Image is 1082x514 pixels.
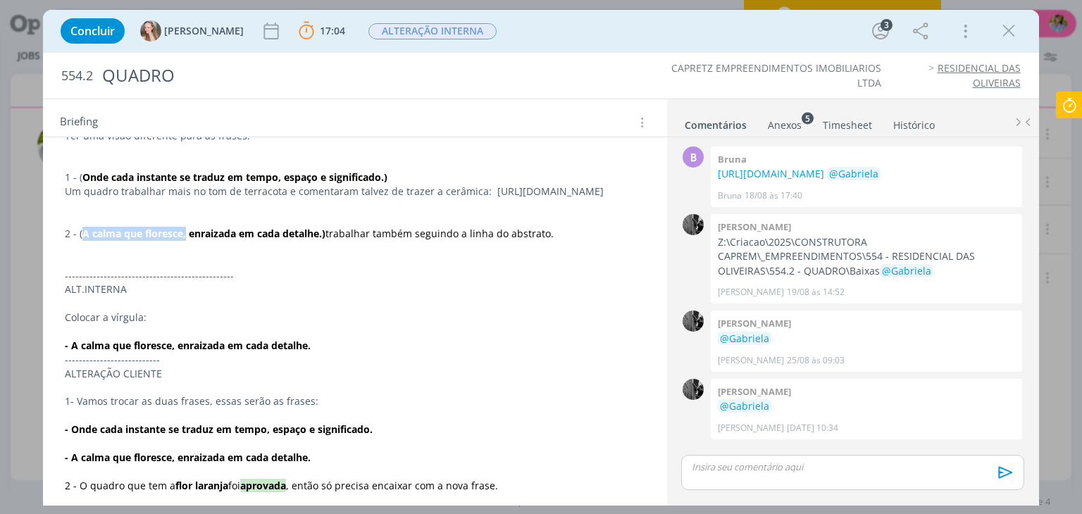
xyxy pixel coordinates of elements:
span: 17:04 [320,24,345,37]
img: P [683,379,704,400]
p: ALT.INTERNA [65,282,645,296]
span: ALTERAÇÃO INTERNA [368,23,497,39]
strong: flor laranja [175,479,228,492]
span: @Gabriela [882,264,931,277]
p: 1- Vamos trocar as duas frases, essas serão as frases: [65,394,645,408]
p: ------------------------------------------------ [65,269,645,283]
a: Histórico [893,112,935,132]
b: Bruna [718,153,747,165]
span: [PERSON_NAME] [164,26,244,36]
p: 2 - ( [65,227,645,241]
span: trabalhar também seguindo a linha do abstrato. [325,227,554,240]
span: 18/08 às 17:40 [745,189,802,202]
span: @Gabriela [720,399,769,413]
span: 554.2 [61,68,93,84]
b: [PERSON_NAME] [718,220,791,233]
button: 17:04 [295,20,349,42]
p: [PERSON_NAME] [718,422,784,434]
strong: Onde cada instante se traduz em tempo, espaço e significado.) [82,170,387,184]
strong: A calma que floresce, enraizada em cada detalhe.) [82,227,325,240]
span: foi [228,479,240,492]
button: G[PERSON_NAME] [140,20,244,42]
p: Z:\Criacao\2025\CONSTRUTORA CAPREM\_EMPREENDIMENTOS\554 - RESIDENCIAL DAS OLIVEIRAS\554.2 - QUADR... [718,235,1015,278]
span: , então só precisa encaixar com a nova frase. [286,479,498,492]
strong: - A calma que floresce, enraizada em cada detalhe. [65,451,311,464]
div: 3 [881,19,893,31]
div: dialog [43,10,1038,506]
a: Timesheet [822,112,873,132]
span: Briefing [60,113,98,132]
span: 25/08 às 09:03 [787,354,845,367]
strong: - A calma que floresce, enraizada em cada detalhe. [65,339,311,352]
div: Anexos [768,118,802,132]
span: Concluir [70,25,115,37]
p: 1 - ( [65,170,645,184]
a: [URL][DOMAIN_NAME] [718,167,824,180]
p: Um quadro trabalhar mais no tom de terracota e comentaram talvez de trazer a cerâmica: [URL][DOMA... [65,184,645,199]
img: P [683,214,704,235]
a: CAPRETZ EMPREENDIMENTOS IMOBILIARIOS LTDA [671,61,881,89]
button: 3 [869,20,892,42]
span: 2 - O quadro que tem a [65,479,175,492]
div: B [683,146,704,168]
p: Colocar a vírgula: [65,311,645,325]
span: [DATE] 10:34 [787,422,838,434]
p: [PERSON_NAME] [718,354,784,367]
span: @Gabriela [829,167,878,180]
img: P [683,311,704,332]
span: 19/08 às 14:52 [787,286,845,299]
p: --------------------------- [65,353,645,367]
strong: aprovada [240,479,286,492]
sup: 5 [802,112,814,124]
img: G [140,20,161,42]
button: ALTERAÇÃO INTERNA [368,23,497,40]
button: Concluir [61,18,125,44]
p: ALTERAÇÃO CLIENTE [65,367,645,381]
strong: - Onde cada instante se traduz em tempo, espaço e significado. [65,422,373,436]
p: [PERSON_NAME] [718,286,784,299]
div: QUADRO [96,58,615,93]
span: @Gabriela [720,332,769,345]
b: [PERSON_NAME] [718,317,791,330]
a: Comentários [684,112,747,132]
b: [PERSON_NAME] [718,385,791,398]
p: Bruna [718,189,742,202]
a: RESIDENCIAL DAS OLIVEIRAS [938,61,1021,89]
